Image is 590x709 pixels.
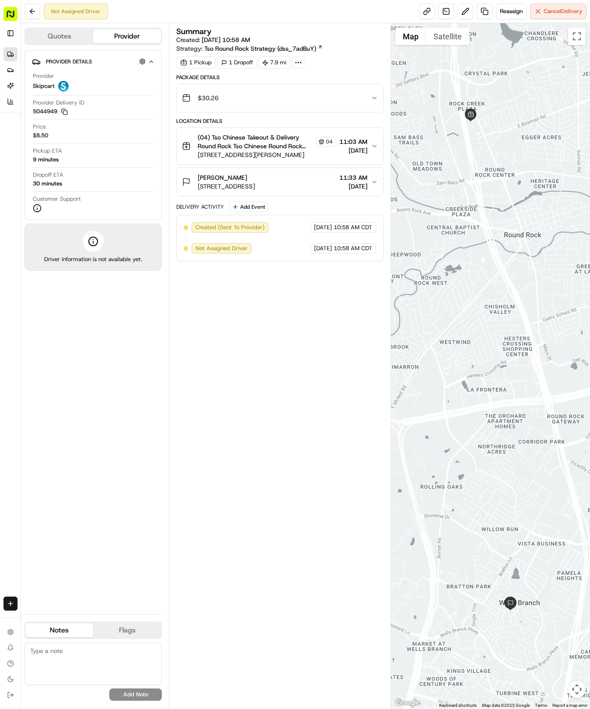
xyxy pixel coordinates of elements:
img: profile_skipcart_partner.png [58,81,69,91]
div: Start new chat [39,84,143,92]
img: 9188753566659_6852d8bf1fb38e338040_72.png [18,84,34,99]
div: 📗 [9,173,16,180]
button: Quotes [25,29,93,43]
button: Notes [25,623,93,637]
div: Past conversations [9,114,59,121]
button: Add Event [229,202,268,212]
h3: Summary [176,28,212,35]
span: [STREET_ADDRESS] [198,182,255,191]
span: [DATE] [126,136,143,143]
div: 1 Pickup [176,56,216,69]
span: [PERSON_NAME] [198,173,247,182]
span: Customer Support [33,195,81,203]
div: Delivery Activity [176,203,224,210]
span: Provider Delivery ID [33,99,84,107]
span: Dropoff ETA [33,171,63,179]
input: Clear [23,56,144,66]
div: 7.9 mi [258,56,290,69]
button: Flags [93,623,161,637]
button: Show street map [395,28,426,45]
span: Cancel Delivery [544,7,583,15]
span: Not Assigned Driver [196,244,248,252]
span: Map data ©2025 Google [482,703,530,708]
a: Tso Round Rock Strategy (dss_7adBuY) [204,44,323,53]
span: 04 [326,138,333,145]
img: 1736555255976-a54dd68f-1ca7-489b-9aae-adbdc363a1c4 [9,84,24,99]
span: Price [33,123,46,131]
a: 📗Knowledge Base [5,168,70,184]
span: Reassign [500,7,523,15]
span: [DATE] 10:58 AM [202,36,250,44]
span: Provider Details [46,58,92,65]
span: Created: [176,35,250,44]
button: Show satellite imagery [426,28,469,45]
a: Powered byPylon [62,193,106,200]
span: • [121,136,124,143]
span: API Documentation [83,172,140,181]
button: Provider [93,29,161,43]
span: Tso Round Rock Strategy (dss_7adBuY) [204,44,316,53]
a: 💻API Documentation [70,168,144,184]
div: Location Details [176,118,383,125]
span: [DATE] [314,224,332,231]
span: $8.50 [33,132,48,140]
button: Reassign [496,3,527,19]
span: [DATE] [314,244,332,252]
img: Hayden (Assistant Store Manager) [9,127,23,141]
span: 11:03 AM [339,137,367,146]
div: 9 minutes [33,156,59,164]
span: 10:58 AM CDT [334,224,372,231]
button: [PERSON_NAME][STREET_ADDRESS]11:33 AM[DATE] [177,168,383,196]
span: Pylon [87,193,106,200]
img: Nash [9,9,26,26]
span: [DATE] [339,182,367,191]
button: Start new chat [149,86,159,97]
div: 1 Dropoff [217,56,257,69]
a: Open this area in Google Maps (opens a new window) [393,697,422,709]
span: [PERSON_NAME] (Assistant Store Manager) [27,136,119,143]
span: Pickup ETA [33,147,62,155]
a: Terms (opens in new tab) [535,703,547,708]
button: 5044949 [33,108,68,115]
span: $30.26 [198,94,219,102]
div: Package Details [176,74,383,81]
span: 10:58 AM CDT [334,244,372,252]
span: [STREET_ADDRESS][PERSON_NAME] [198,150,335,159]
div: 💻 [74,173,81,180]
button: Toggle fullscreen view [568,28,586,45]
button: $30.26 [177,84,383,112]
p: Welcome 👋 [9,35,159,49]
button: See all [136,112,159,122]
span: Created (Sent To Provider) [196,224,265,231]
span: Provider [33,72,54,80]
button: Map camera controls [568,681,586,698]
div: Strategy: [176,44,323,53]
div: We're available if you need us! [39,92,120,99]
button: Provider Details [32,54,154,69]
span: [DATE] [339,146,367,155]
span: (04) Tso Chinese Takeout & Delivery Round Rock Tso Chinese Round Rock Manager [198,133,314,150]
a: Report a map error [552,703,587,708]
span: Knowledge Base [17,172,67,181]
button: (04) Tso Chinese Takeout & Delivery Round Rock Tso Chinese Round Rock Manager04[STREET_ADDRESS][P... [177,128,383,164]
span: 11:33 AM [339,173,367,182]
div: 30 minutes [33,180,62,188]
button: CancelDelivery [530,3,587,19]
span: Skipcart [33,82,55,90]
button: Keyboard shortcuts [439,702,477,709]
span: Driver information is not available yet. [44,255,142,263]
img: Google [393,697,422,709]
